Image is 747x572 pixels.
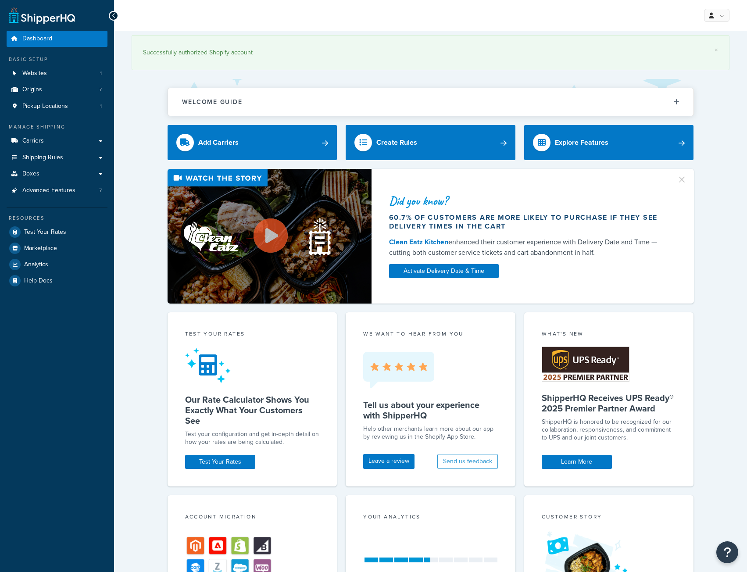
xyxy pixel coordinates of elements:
a: Clean Eatz Kitchen [389,237,448,247]
h5: ShipperHQ Receives UPS Ready® 2025 Premier Partner Award [542,393,676,414]
button: Welcome Guide [168,88,693,116]
span: Marketplace [24,245,57,252]
div: Test your configuration and get in-depth detail on how your rates are being calculated. [185,430,320,446]
div: Account Migration [185,513,320,523]
li: Origins [7,82,107,98]
h5: Tell us about your experience with ShipperHQ [363,400,498,421]
span: Advanced Features [22,187,75,194]
p: we want to hear from you [363,330,498,338]
span: 7 [99,187,102,194]
h2: Welcome Guide [182,99,243,105]
a: Dashboard [7,31,107,47]
a: Help Docs [7,273,107,289]
span: Carriers [22,137,44,145]
span: 1 [100,70,102,77]
span: Websites [22,70,47,77]
div: Customer Story [542,513,676,523]
span: Analytics [24,261,48,268]
span: 7 [99,86,102,93]
a: Add Carriers [168,125,337,160]
li: Pickup Locations [7,98,107,114]
a: Test Your Rates [185,455,255,469]
div: Resources [7,214,107,222]
p: ShipperHQ is honored to be recognized for our collaboration, responsiveness, and commitment to UP... [542,418,676,442]
a: Test Your Rates [7,224,107,240]
a: Leave a review [363,454,415,469]
p: Help other merchants learn more about our app by reviewing us in the Shopify App Store. [363,425,498,441]
div: Explore Features [555,136,608,149]
a: Activate Delivery Date & Time [389,264,499,278]
div: Your Analytics [363,513,498,523]
div: Test your rates [185,330,320,340]
div: enhanced their customer experience with Delivery Date and Time — cutting both customer service ti... [389,237,666,258]
a: Analytics [7,257,107,272]
a: Create Rules [346,125,515,160]
div: Manage Shipping [7,123,107,131]
span: Pickup Locations [22,103,68,110]
span: Help Docs [24,277,53,285]
span: 1 [100,103,102,110]
span: Dashboard [22,35,52,43]
div: Did you know? [389,195,666,207]
div: 60.7% of customers are more likely to purchase if they see delivery times in the cart [389,213,666,231]
a: Learn More [542,455,612,469]
a: Pickup Locations1 [7,98,107,114]
span: Boxes [22,170,39,178]
div: Basic Setup [7,56,107,63]
div: Create Rules [376,136,417,149]
button: Open Resource Center [716,541,738,563]
div: What's New [542,330,676,340]
a: Websites1 [7,65,107,82]
li: Advanced Features [7,182,107,199]
a: Carriers [7,133,107,149]
a: Boxes [7,166,107,182]
div: Successfully authorized Shopify account [143,46,718,59]
div: Add Carriers [198,136,239,149]
a: Advanced Features7 [7,182,107,199]
a: Marketplace [7,240,107,256]
h5: Our Rate Calculator Shows You Exactly What Your Customers See [185,394,320,426]
a: Origins7 [7,82,107,98]
button: Send us feedback [437,454,498,469]
span: Test Your Rates [24,229,66,236]
a: × [715,46,718,54]
li: Websites [7,65,107,82]
img: Video thumbnail [168,169,372,304]
a: Explore Features [524,125,694,160]
span: Shipping Rules [22,154,63,161]
a: Shipping Rules [7,150,107,166]
span: Origins [22,86,42,93]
